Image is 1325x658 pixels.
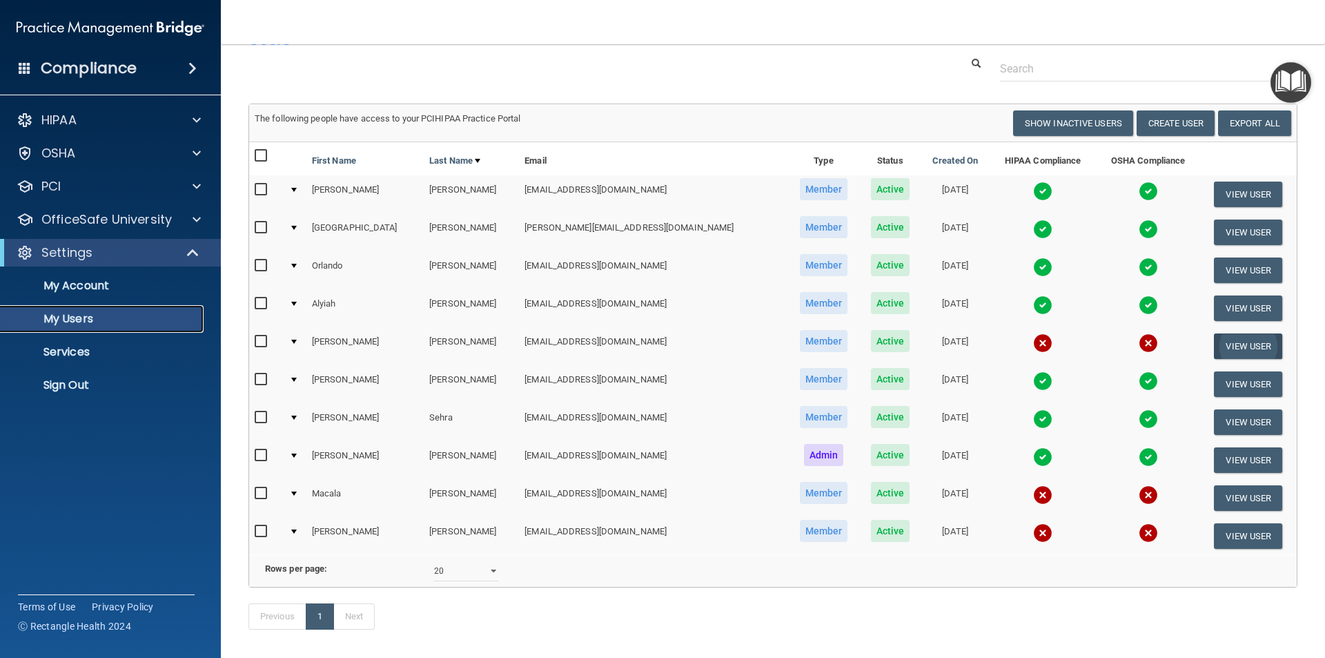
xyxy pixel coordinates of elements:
p: My Account [9,279,197,293]
button: View User [1214,296,1282,321]
p: HIPAA [41,112,77,128]
td: [PERSON_NAME] [424,479,519,517]
span: Member [800,292,848,314]
button: View User [1214,409,1282,435]
span: The following people have access to your PCIHIPAA Practice Portal [255,113,521,124]
td: [GEOGRAPHIC_DATA] [306,213,424,251]
span: Member [800,178,848,200]
a: HIPAA [17,112,201,128]
img: tick.e7d51cea.svg [1033,220,1052,239]
img: tick.e7d51cea.svg [1139,258,1158,277]
a: Created On [932,153,978,169]
span: Active [871,178,910,200]
img: tick.e7d51cea.svg [1033,447,1052,467]
td: [PERSON_NAME] [306,403,424,441]
a: Terms of Use [18,600,75,614]
img: tick.e7d51cea.svg [1033,371,1052,391]
button: View User [1214,333,1282,359]
td: [PERSON_NAME] [306,327,424,365]
h4: Compliance [41,59,137,78]
a: Settings [17,244,200,261]
p: Sign Out [9,378,197,392]
td: [EMAIL_ADDRESS][DOMAIN_NAME] [519,327,787,365]
th: Status [860,142,921,175]
p: Services [9,345,197,359]
span: Member [800,330,848,352]
button: View User [1214,220,1282,245]
input: Search [1000,56,1287,81]
button: View User [1214,182,1282,207]
span: Member [800,406,848,428]
td: [EMAIL_ADDRESS][DOMAIN_NAME] [519,441,787,479]
img: tick.e7d51cea.svg [1139,296,1158,315]
img: tick.e7d51cea.svg [1139,182,1158,201]
td: [DATE] [921,327,990,365]
img: tick.e7d51cea.svg [1033,296,1052,315]
img: cross.ca9f0e7f.svg [1033,485,1052,505]
span: Admin [804,444,844,466]
td: [PERSON_NAME] [424,327,519,365]
button: View User [1214,371,1282,397]
td: [PERSON_NAME] [306,175,424,213]
img: cross.ca9f0e7f.svg [1033,333,1052,353]
td: [PERSON_NAME] [424,213,519,251]
td: [DATE] [921,289,990,327]
th: HIPAA Compliance [990,142,1096,175]
img: cross.ca9f0e7f.svg [1139,523,1158,543]
button: View User [1214,523,1282,549]
span: Active [871,216,910,238]
span: Active [871,330,910,352]
td: [EMAIL_ADDRESS][DOMAIN_NAME] [519,517,787,554]
h4: Users [248,30,852,48]
img: cross.ca9f0e7f.svg [1033,523,1052,543]
img: tick.e7d51cea.svg [1139,220,1158,239]
span: Member [800,216,848,238]
td: [PERSON_NAME] [424,289,519,327]
th: OSHA Compliance [1096,142,1200,175]
b: Rows per page: [265,563,327,574]
td: Sehra [424,403,519,441]
td: [PERSON_NAME][EMAIL_ADDRESS][DOMAIN_NAME] [519,213,787,251]
p: My Users [9,312,197,326]
td: [DATE] [921,403,990,441]
td: [PERSON_NAME] [306,517,424,554]
td: [DATE] [921,479,990,517]
td: [DATE] [921,441,990,479]
span: Ⓒ Rectangle Health 2024 [18,619,131,633]
td: [EMAIL_ADDRESS][DOMAIN_NAME] [519,289,787,327]
td: [PERSON_NAME] [306,441,424,479]
th: Type [787,142,859,175]
button: Create User [1137,110,1215,136]
span: Active [871,406,910,428]
td: [DATE] [921,251,990,289]
span: Member [800,368,848,390]
td: [PERSON_NAME] [424,365,519,403]
span: Member [800,254,848,276]
a: First Name [312,153,356,169]
button: Show Inactive Users [1013,110,1133,136]
td: Alyiah [306,289,424,327]
td: [DATE] [921,517,990,554]
a: OSHA [17,145,201,162]
td: [EMAIL_ADDRESS][DOMAIN_NAME] [519,479,787,517]
p: Settings [41,244,92,261]
td: Orlando [306,251,424,289]
a: Privacy Policy [92,600,154,614]
p: OfficeSafe University [41,211,172,228]
img: PMB logo [17,14,204,42]
span: Active [871,482,910,504]
span: Member [800,482,848,504]
td: [PERSON_NAME] [424,251,519,289]
td: [PERSON_NAME] [424,517,519,554]
button: View User [1214,258,1282,283]
a: OfficeSafe University [17,211,201,228]
td: [EMAIL_ADDRESS][DOMAIN_NAME] [519,251,787,289]
img: cross.ca9f0e7f.svg [1139,485,1158,505]
button: View User [1214,485,1282,511]
a: Next [333,603,375,630]
td: [EMAIL_ADDRESS][DOMAIN_NAME] [519,365,787,403]
span: Active [871,368,910,390]
span: Active [871,254,910,276]
td: [DATE] [921,365,990,403]
td: Macala [306,479,424,517]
